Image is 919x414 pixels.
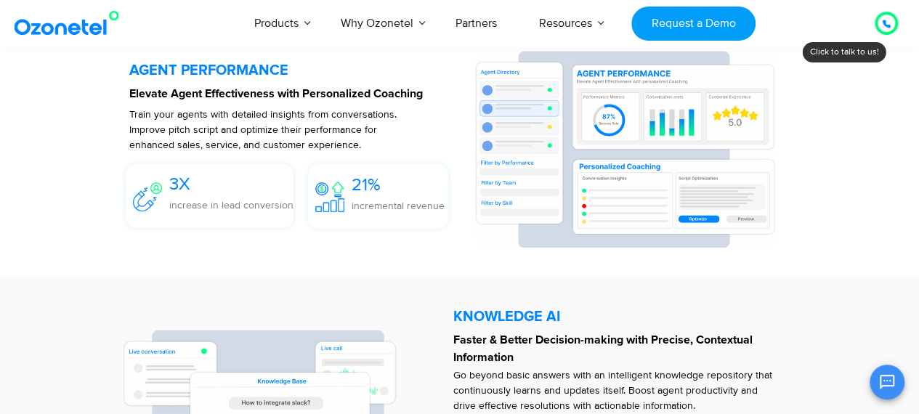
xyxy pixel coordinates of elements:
button: Open chat [870,365,904,399]
img: 21% [315,182,344,212]
img: 3X [133,182,162,211]
h5: AGENT PERFORMANCE [129,63,459,78]
h5: KNOWLEDGE AI​​ [453,309,790,324]
p: Go beyond basic answers with an intelligent knowledge repository that continuously learns and upd... [453,368,776,413]
p: incremental revenue [352,198,445,214]
a: Request a Demo [631,7,756,41]
strong: Faster & Better Decision-making with Precise, Contextual Information [453,334,753,363]
span: 3X [169,174,190,195]
p: Train your agents with detailed insights from conversations. Improve pitch script and optimize th... [129,107,408,153]
span: 21% [352,174,381,195]
strong: Elevate Agent Effectiveness with Personalized Coaching [129,88,423,100]
p: increase in lead conversion [169,198,293,213]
